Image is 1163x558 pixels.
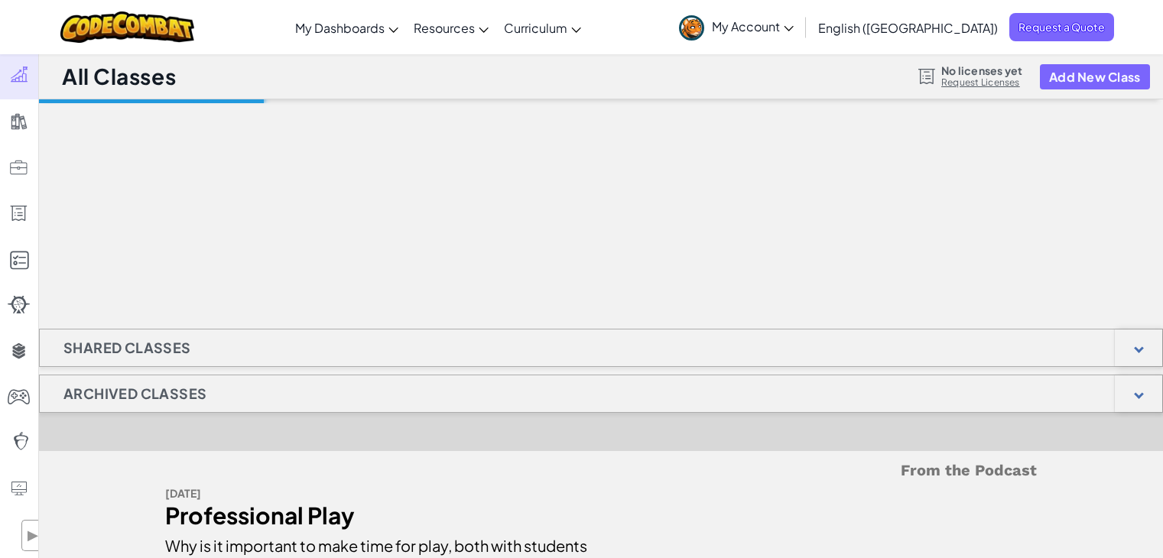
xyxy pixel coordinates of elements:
[62,62,176,91] h1: All Classes
[818,20,998,36] span: English ([GEOGRAPHIC_DATA])
[496,7,589,48] a: Curriculum
[165,504,590,527] div: Professional Play
[941,64,1022,76] span: No licenses yet
[671,3,801,51] a: My Account
[941,76,1022,89] a: Request Licenses
[60,11,194,43] img: CodeCombat logo
[165,459,1037,482] h5: From the Podcast
[679,15,704,41] img: avatar
[26,524,39,547] span: ▶
[40,375,230,413] h1: Archived Classes
[1009,13,1114,41] a: Request a Quote
[406,7,496,48] a: Resources
[712,18,794,34] span: My Account
[288,7,406,48] a: My Dashboards
[40,329,215,367] h1: Shared Classes
[811,7,1005,48] a: English ([GEOGRAPHIC_DATA])
[1040,64,1150,89] button: Add New Class
[295,20,385,36] span: My Dashboards
[414,20,475,36] span: Resources
[504,20,567,36] span: Curriculum
[165,482,590,504] div: [DATE]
